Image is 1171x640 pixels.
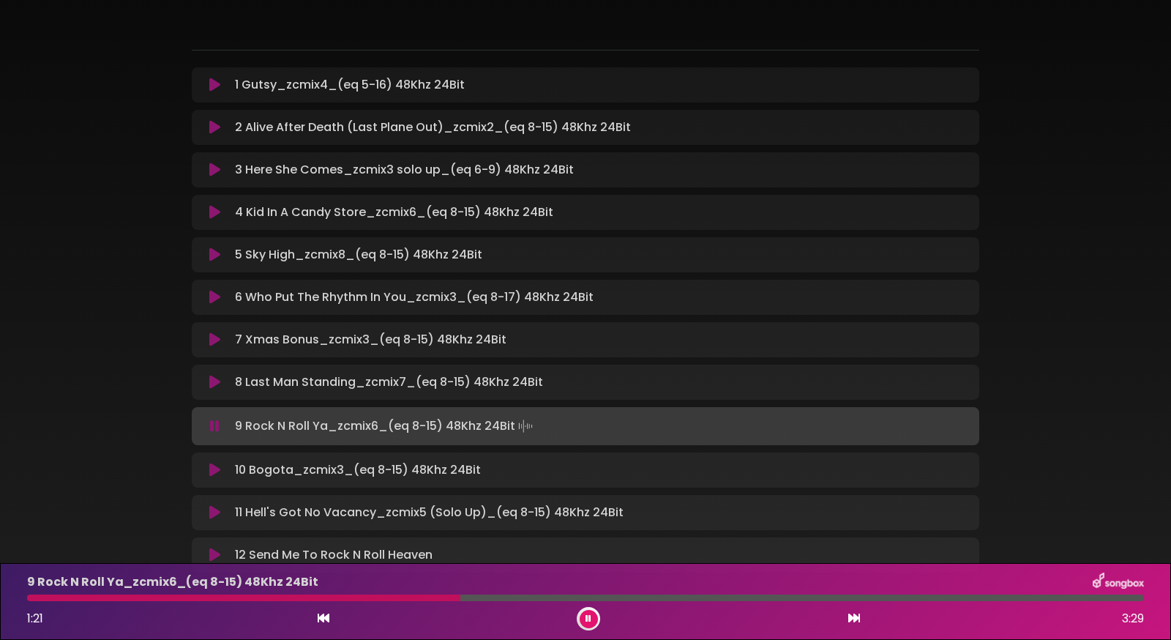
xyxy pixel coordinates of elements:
p: 11 Hell's Got No Vacancy_zcmix5 (Solo Up)_(eq 8-15) 48Khz 24Bit [235,504,624,521]
p: 1 Gutsy_zcmix4_(eq 5-16) 48Khz 24Bit [235,76,465,94]
p: 9 Rock N Roll Ya_zcmix6_(eq 8-15) 48Khz 24Bit [235,416,536,436]
p: 10 Bogota_zcmix3_(eq 8-15) 48Khz 24Bit [235,461,481,479]
p: 6 Who Put The Rhythm In You_zcmix3_(eq 8-17) 48Khz 24Bit [235,289,594,306]
p: 4 Kid In A Candy Store_zcmix6_(eq 8-15) 48Khz 24Bit [235,204,553,221]
span: 1:21 [27,610,43,627]
img: songbox-logo-white.png [1093,573,1144,592]
p: 5 Sky High_zcmix8_(eq 8-15) 48Khz 24Bit [235,246,482,264]
span: 3:29 [1122,610,1144,628]
p: 7 Xmas Bonus_zcmix3_(eq 8-15) 48Khz 24Bit [235,331,506,349]
p: 3 Here She Comes_zcmix3 solo up_(eq 6-9) 48Khz 24Bit [235,161,574,179]
p: 8 Last Man Standing_zcmix7_(eq 8-15) 48Khz 24Bit [235,373,543,391]
p: 12 Send Me To Rock N Roll Heaven [235,546,433,564]
p: 2 Alive After Death (Last Plane Out)_zcmix2_(eq 8-15) 48Khz 24Bit [235,119,631,136]
p: 9 Rock N Roll Ya_zcmix6_(eq 8-15) 48Khz 24Bit [27,573,318,591]
img: waveform4.gif [515,416,536,436]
